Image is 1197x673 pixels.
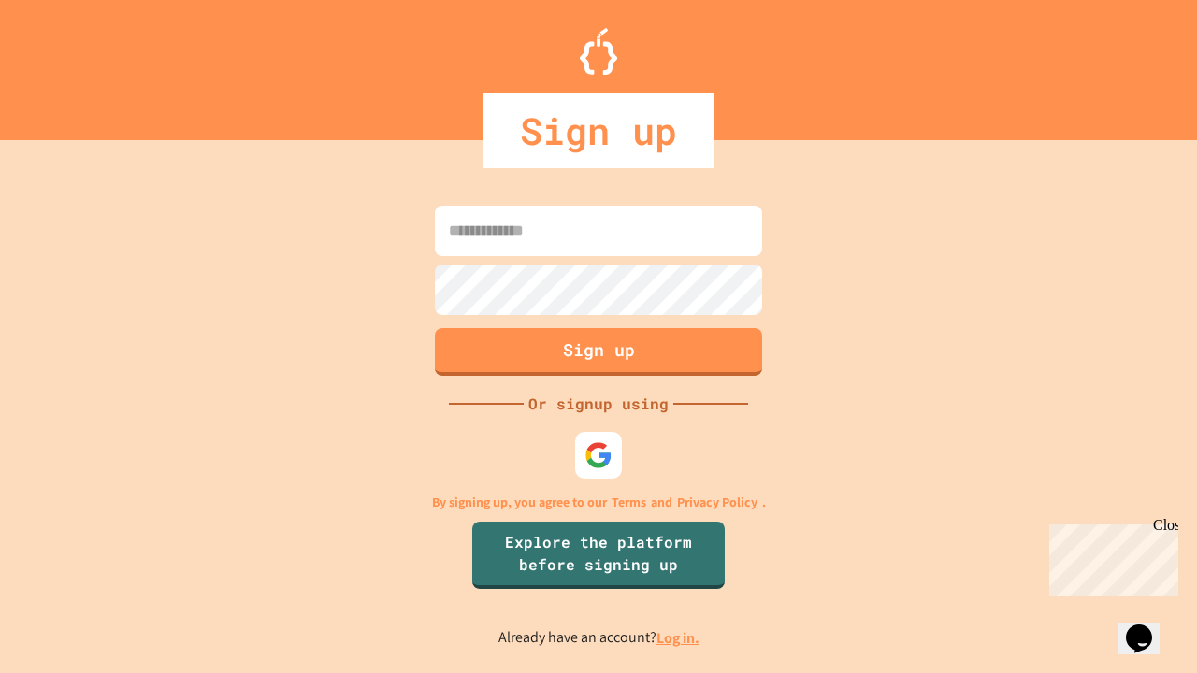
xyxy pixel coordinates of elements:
[498,626,699,650] p: Already have an account?
[612,493,646,512] a: Terms
[472,522,725,589] a: Explore the platform before signing up
[1118,598,1178,654] iframe: chat widget
[677,493,757,512] a: Privacy Policy
[1042,517,1178,596] iframe: chat widget
[483,93,714,168] div: Sign up
[7,7,129,119] div: Chat with us now!Close
[432,493,766,512] p: By signing up, you agree to our and .
[524,393,673,415] div: Or signup using
[584,441,613,469] img: google-icon.svg
[656,628,699,648] a: Log in.
[580,28,617,75] img: Logo.svg
[435,328,762,376] button: Sign up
